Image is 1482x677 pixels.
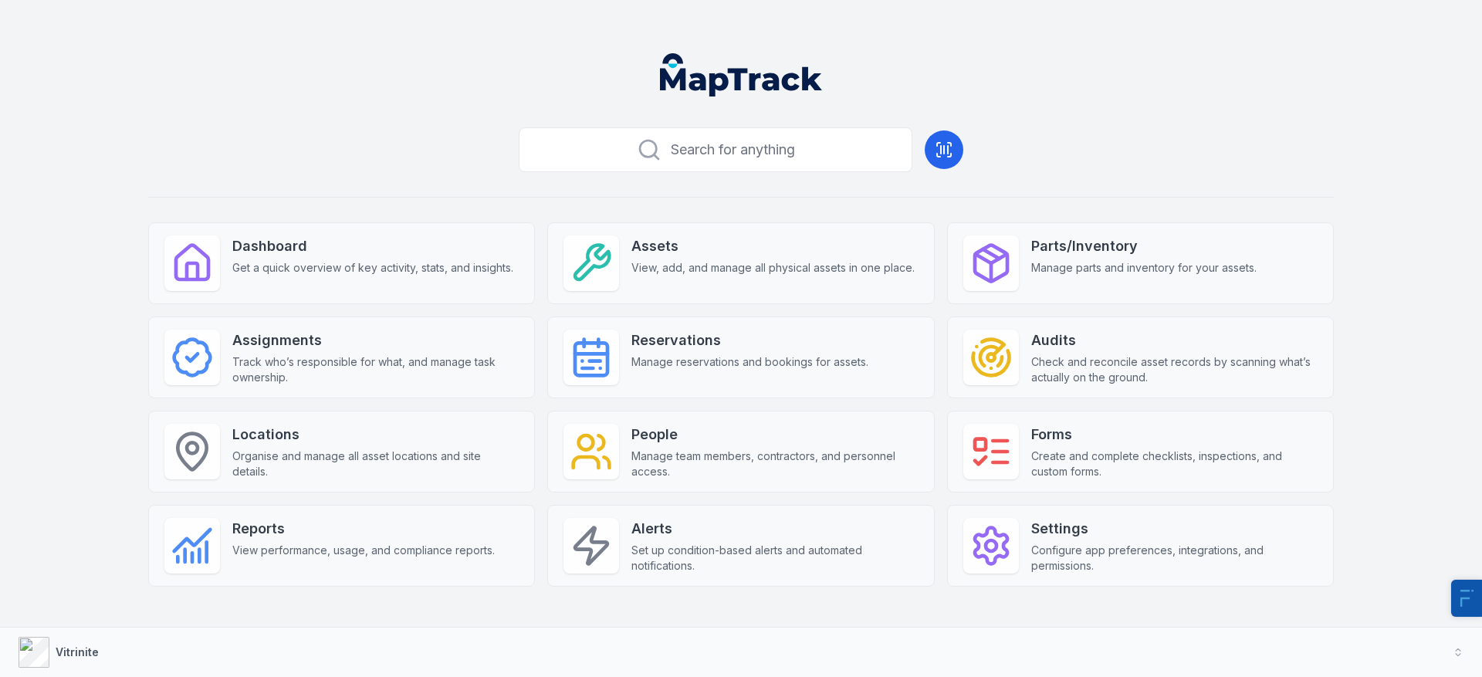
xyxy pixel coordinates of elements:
[519,127,912,172] button: Search for anything
[547,505,934,587] a: AlertsSet up condition-based alerts and automated notifications.
[232,260,513,276] span: Get a quick overview of key activity, stats, and insights.
[547,222,934,304] a: AssetsView, add, and manage all physical assets in one place.
[671,139,795,161] span: Search for anything
[56,645,99,658] strong: Vitrinite
[232,235,513,257] strong: Dashboard
[547,316,934,398] a: ReservationsManage reservations and bookings for assets.
[148,411,535,493] a: LocationsOrganise and manage all asset locations and site details.
[1031,449,1318,479] span: Create and complete checklists, inspections, and custom forms.
[947,222,1334,304] a: Parts/InventoryManage parts and inventory for your assets.
[1031,235,1257,257] strong: Parts/Inventory
[631,424,918,445] strong: People
[947,505,1334,587] a: SettingsConfigure app preferences, integrations, and permissions.
[631,543,918,574] span: Set up condition-based alerts and automated notifications.
[232,330,519,351] strong: Assignments
[148,222,535,304] a: DashboardGet a quick overview of key activity, stats, and insights.
[148,316,535,398] a: AssignmentsTrack who’s responsible for what, and manage task ownership.
[631,449,918,479] span: Manage team members, contractors, and personnel access.
[947,316,1334,398] a: AuditsCheck and reconcile asset records by scanning what’s actually on the ground.
[1031,424,1318,445] strong: Forms
[635,53,847,96] nav: Global
[232,543,495,558] span: View performance, usage, and compliance reports.
[1031,354,1318,385] span: Check and reconcile asset records by scanning what’s actually on the ground.
[232,449,519,479] span: Organise and manage all asset locations and site details.
[232,424,519,445] strong: Locations
[631,330,868,351] strong: Reservations
[1031,260,1257,276] span: Manage parts and inventory for your assets.
[1031,543,1318,574] span: Configure app preferences, integrations, and permissions.
[547,411,934,493] a: PeopleManage team members, contractors, and personnel access.
[631,354,868,370] span: Manage reservations and bookings for assets.
[631,260,915,276] span: View, add, and manage all physical assets in one place.
[947,411,1334,493] a: FormsCreate and complete checklists, inspections, and custom forms.
[232,354,519,385] span: Track who’s responsible for what, and manage task ownership.
[631,235,915,257] strong: Assets
[1031,330,1318,351] strong: Audits
[232,518,495,540] strong: Reports
[1031,518,1318,540] strong: Settings
[631,518,918,540] strong: Alerts
[148,505,535,587] a: ReportsView performance, usage, and compliance reports.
